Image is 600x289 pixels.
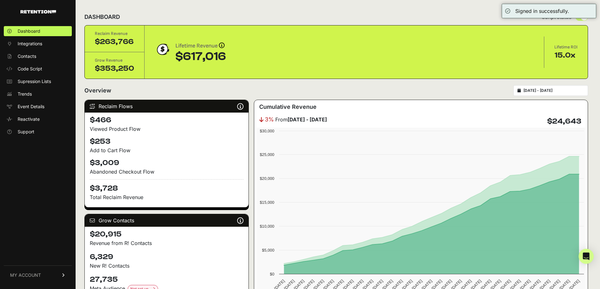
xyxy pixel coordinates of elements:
[90,158,243,168] h4: $3,009
[265,115,274,124] span: 3%
[95,37,134,47] div: $263,766
[4,39,72,49] a: Integrations
[18,53,36,59] span: Contacts
[260,129,274,133] text: $30,000
[84,86,111,95] h2: Overview
[260,176,274,181] text: $20,000
[547,116,581,126] h4: $24,643
[4,51,72,61] a: Contacts
[270,272,274,276] text: $0
[4,89,72,99] a: Trends
[18,129,34,135] span: Support
[18,103,44,110] span: Event Details
[18,41,42,47] span: Integrations
[95,57,134,64] div: Grow Revenue
[95,64,134,74] div: $353,250
[515,7,569,15] div: Signed in successfully.
[155,42,170,57] img: dollar-coin-05c43ed7efb7bc0c12610022525b4bbbb207c7efeef5aecc26f025e68dcafac9.png
[18,78,51,85] span: Supression Lists
[260,200,274,205] text: $15,000
[90,239,243,247] p: Revenue from R! Contacts
[288,116,327,123] strong: [DATE] - [DATE]
[4,265,72,285] a: MY ACCOUNT
[554,50,578,60] div: 15.0x
[18,116,40,122] span: Reactivate
[4,26,72,36] a: Dashboard
[4,114,72,124] a: Reactivate
[95,31,134,37] div: Reclaim Revenue
[90,193,243,201] p: Total Reclaim Revenue
[262,248,274,253] text: $5,000
[90,262,243,270] p: New R! Contacts
[579,249,594,264] div: Open Intercom Messenger
[260,224,274,229] text: $10,000
[4,76,72,86] a: Supression Lists
[4,102,72,112] a: Event Details
[90,147,243,154] div: Add to Cart Flow
[259,103,317,111] h3: Cumulative Revenue
[10,272,41,278] span: MY ACCOUNT
[90,115,243,125] h4: $466
[4,127,72,137] a: Support
[90,179,243,193] h4: $3,728
[20,10,56,14] img: Retention.com
[90,168,243,175] div: Abandoned Checkout Flow
[90,136,243,147] h4: $253
[90,252,243,262] h4: 6,329
[90,125,243,133] div: Viewed Product Flow
[18,28,40,34] span: Dashboard
[85,100,249,113] div: Reclaim Flows
[85,214,249,227] div: Grow Contacts
[4,64,72,74] a: Code Script
[90,275,243,285] h4: 27,735
[175,50,226,63] div: $617,016
[18,66,42,72] span: Code Script
[554,44,578,50] div: Lifetime ROI
[275,116,327,123] span: From
[90,229,243,239] h4: $20,915
[84,13,120,21] h2: DASHBOARD
[18,91,32,97] span: Trends
[260,152,274,157] text: $25,000
[175,42,226,50] div: Lifetime Revenue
